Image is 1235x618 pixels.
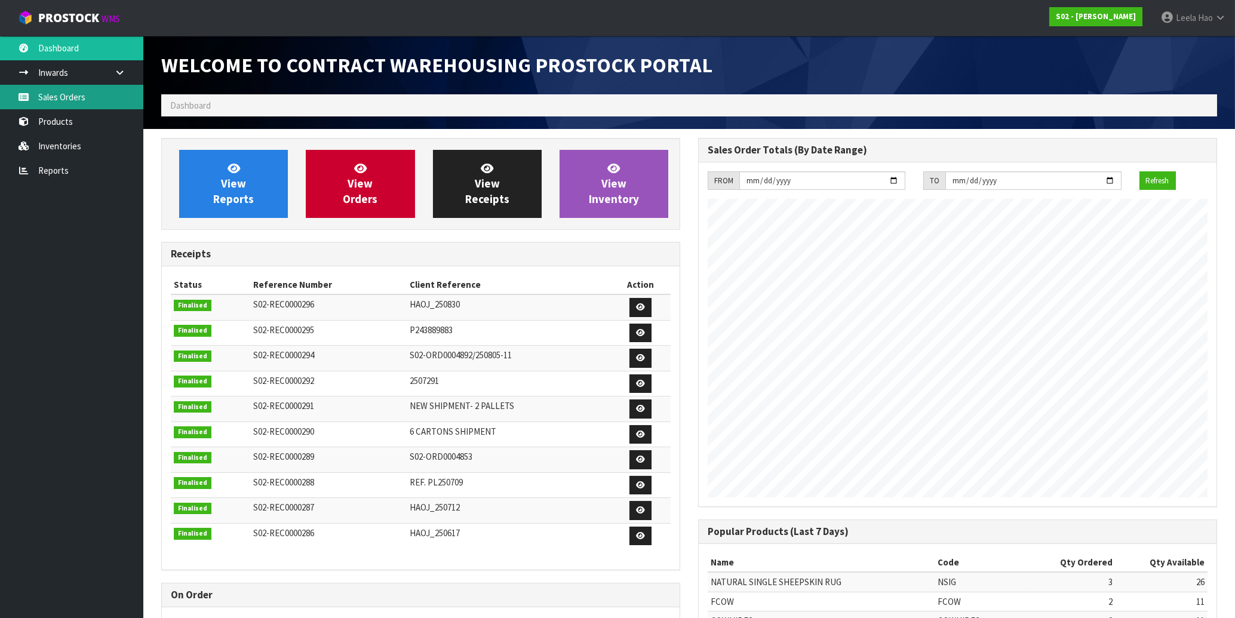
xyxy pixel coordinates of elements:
span: Finalised [174,325,211,337]
span: REF. PL250709 [410,476,463,488]
button: Refresh [1139,171,1176,190]
th: Reference Number [251,275,407,294]
span: Finalised [174,376,211,388]
th: Name [708,553,935,572]
h3: Popular Products (Last 7 Days) [708,526,1208,537]
div: TO [923,171,945,190]
span: Finalised [174,503,211,515]
span: NEW SHIPMENT- 2 PALLETS [410,400,514,411]
span: Finalised [174,477,211,489]
th: Code [935,553,1027,572]
span: S02-ORD0004892/250805-11 [410,349,512,361]
small: WMS [102,13,120,24]
span: S02-ORD0004853 [410,451,472,462]
span: Finalised [174,300,211,312]
span: 2507291 [410,375,439,386]
span: View Orders [343,161,377,206]
td: NSIG [935,572,1027,592]
span: Dashboard [170,100,211,111]
a: ViewReceipts [433,150,542,218]
th: Client Reference [407,275,610,294]
span: S02-REC0000288 [254,476,315,488]
td: 3 [1027,572,1115,592]
span: Finalised [174,452,211,464]
td: 11 [1116,592,1208,611]
h3: Sales Order Totals (By Date Range) [708,144,1208,156]
span: S02-REC0000296 [254,299,315,310]
a: ViewOrders [306,150,414,218]
span: Finalised [174,528,211,540]
span: View Inventory [589,161,639,206]
span: HAOJ_250712 [410,502,460,513]
a: ViewInventory [560,150,668,218]
a: ViewReports [179,150,288,218]
span: S02-REC0000292 [254,375,315,386]
div: FROM [708,171,739,190]
span: S02-REC0000287 [254,502,315,513]
h3: Receipts [171,248,671,260]
span: S02-REC0000290 [254,426,315,437]
span: S02-REC0000289 [254,451,315,462]
span: Finalised [174,350,211,362]
th: Qty Ordered [1027,553,1115,572]
span: Hao [1198,12,1213,23]
th: Qty Available [1116,553,1208,572]
span: ProStock [38,10,99,26]
span: Finalised [174,401,211,413]
span: Finalised [174,426,211,438]
h3: On Order [171,589,671,601]
span: S02-REC0000291 [254,400,315,411]
th: Status [171,275,251,294]
td: NATURAL SINGLE SHEEPSKIN RUG [708,572,935,592]
span: S02-REC0000286 [254,527,315,539]
th: Action [610,275,671,294]
span: View Receipts [465,161,509,206]
strong: S02 - [PERSON_NAME] [1056,11,1136,21]
span: HAOJ_250617 [410,527,460,539]
span: View Reports [213,161,254,206]
img: cube-alt.png [18,10,33,25]
span: S02-REC0000294 [254,349,315,361]
span: Welcome to Contract Warehousing ProStock Portal [161,52,712,78]
span: P243889883 [410,324,453,336]
span: S02-REC0000295 [254,324,315,336]
td: 2 [1027,592,1115,611]
span: 6 CARTONS SHIPMENT [410,426,496,437]
span: HAOJ_250830 [410,299,460,310]
td: 26 [1116,572,1208,592]
span: Leela [1176,12,1196,23]
td: FCOW [708,592,935,611]
td: FCOW [935,592,1027,611]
